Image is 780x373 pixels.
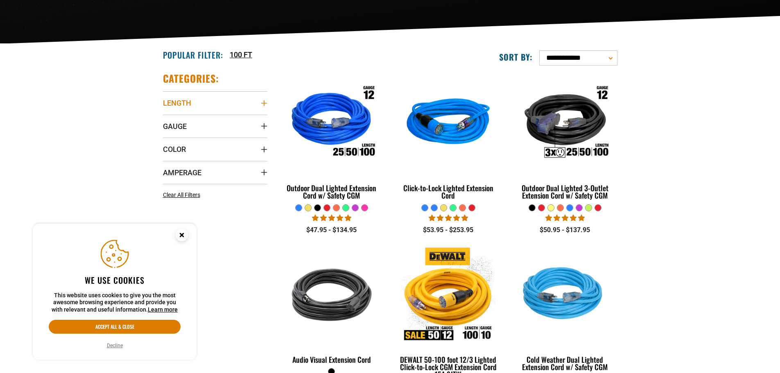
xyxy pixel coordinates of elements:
a: black Audio Visual Extension Cord [280,244,384,368]
summary: Gauge [163,115,267,138]
span: 4.80 stars [545,214,585,222]
img: Outdoor Dual Lighted Extension Cord w/ Safety CGM [280,76,383,170]
h2: Popular Filter: [163,50,223,60]
a: Outdoor Dual Lighted Extension Cord w/ Safety CGM Outdoor Dual Lighted Extension Cord w/ Safety CGM [280,72,384,204]
img: black [280,247,383,341]
span: Color [163,145,186,154]
a: Learn more [148,306,178,313]
div: $50.95 - $137.95 [513,225,617,235]
h2: Categories: [163,72,219,85]
summary: Length [163,91,267,114]
div: Cold Weather Dual Lighted Extension Cord w/ Safety CGM [513,356,617,371]
span: Amperage [163,168,201,177]
img: DEWALT 50-100 foot 12/3 Lighted Click-to-Lock CGM Extension Cord 15A SJTW [397,247,500,341]
span: 4.87 stars [429,214,468,222]
img: blue [397,76,500,170]
a: Outdoor Dual Lighted 3-Outlet Extension Cord w/ Safety CGM Outdoor Dual Lighted 3-Outlet Extensio... [513,72,617,204]
button: Decline [104,341,125,350]
span: Gauge [163,122,187,131]
span: Clear All Filters [163,192,200,198]
div: $47.95 - $134.95 [280,225,384,235]
span: 4.81 stars [312,214,351,222]
a: 100 FT [230,49,252,60]
span: Length [163,98,191,108]
summary: Color [163,138,267,161]
div: $53.95 - $253.95 [396,225,500,235]
div: Outdoor Dual Lighted Extension Cord w/ Safety CGM [280,184,384,199]
p: This website uses cookies to give you the most awesome browsing experience and provide you with r... [49,292,181,314]
img: Outdoor Dual Lighted 3-Outlet Extension Cord w/ Safety CGM [513,76,617,170]
h2: We use cookies [49,275,181,285]
div: Audio Visual Extension Cord [280,356,384,363]
summary: Amperage [163,161,267,184]
img: Light Blue [513,247,617,341]
div: Outdoor Dual Lighted 3-Outlet Extension Cord w/ Safety CGM [513,184,617,199]
label: Sort by: [499,52,533,62]
button: Accept all & close [49,320,181,334]
aside: Cookie Consent [33,224,197,360]
a: Clear All Filters [163,191,203,199]
a: blue Click-to-Lock Lighted Extension Cord [396,72,500,204]
div: Click-to-Lock Lighted Extension Cord [396,184,500,199]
